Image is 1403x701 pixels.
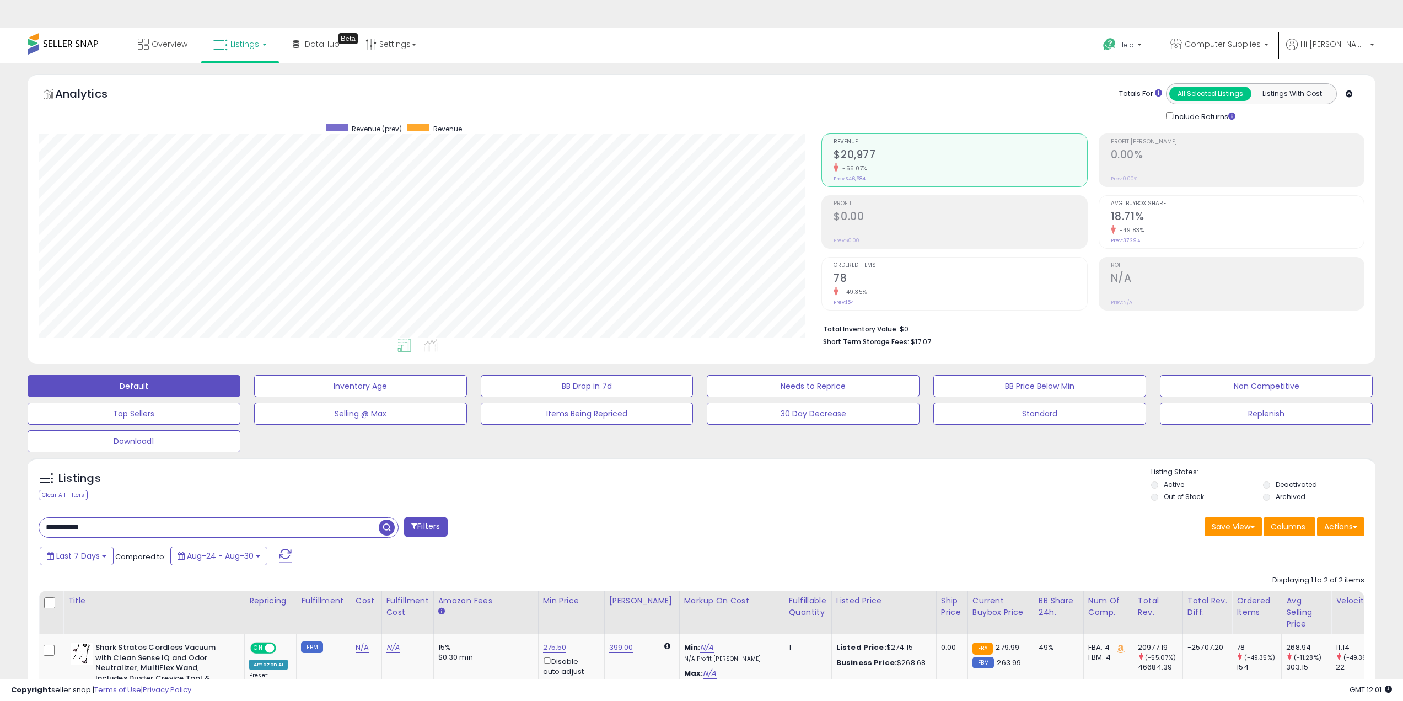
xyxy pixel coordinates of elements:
[1185,39,1261,50] span: Computer Supplies
[543,595,600,607] div: Min Price
[68,595,240,607] div: Title
[1244,653,1275,662] small: (-49.35%)
[249,660,288,670] div: Amazon AI
[684,595,780,607] div: Markup on Cost
[1251,87,1333,101] button: Listings With Cost
[933,403,1146,425] button: Standard
[1237,662,1281,672] div: 154
[170,547,267,565] button: Aug-24 - Aug-30
[115,552,166,562] span: Compared to:
[1111,263,1364,269] span: ROI
[1350,684,1392,695] span: 2025-09-8 12:01 GMT
[1116,226,1144,234] small: -49.83%
[481,375,694,397] button: BB Drop in 7d
[130,28,196,61] a: Overview
[1164,480,1184,489] label: Active
[838,164,867,173] small: -55.07%
[433,124,462,133] span: Revenue
[1111,139,1364,145] span: Profit [PERSON_NAME]
[609,595,675,607] div: [PERSON_NAME]
[1111,237,1140,244] small: Prev: 37.29%
[543,642,567,653] a: 275.50
[609,642,633,653] a: 399.00
[1039,643,1075,652] div: 49%
[972,657,994,668] small: FBM
[1286,643,1331,652] div: 268.94
[1300,39,1367,50] span: Hi [PERSON_NAME]
[1138,595,1178,618] div: Total Rev.
[352,124,402,133] span: Revenue (prev)
[40,547,114,565] button: Last 7 Days
[205,28,275,61] a: Listings
[94,684,141,695] a: Terms of Use
[1187,595,1227,618] div: Total Rev. Diff.
[834,299,854,306] small: Prev: 154
[28,430,240,452] button: Download1
[56,550,100,561] span: Last 7 Days
[11,684,51,695] strong: Copyright
[1111,175,1137,182] small: Prev: 0.00%
[1039,595,1079,618] div: BB Share 24h.
[1169,87,1251,101] button: All Selected Listings
[664,643,670,650] i: Calculated using Dynamic Max Price.
[386,595,429,618] div: Fulfillment Cost
[187,550,254,561] span: Aug-24 - Aug-30
[305,39,340,50] span: DataHub
[700,642,713,653] a: N/A
[1317,517,1364,536] button: Actions
[1237,643,1281,652] div: 78
[284,28,348,61] a: DataHub
[275,644,292,653] span: OFF
[823,322,1356,335] li: $0
[386,642,400,653] a: N/A
[1276,480,1317,489] label: Deactivated
[1294,653,1321,662] small: (-11.28%)
[1151,467,1375,478] p: Listing States:
[823,337,909,346] b: Short Term Storage Fees:
[1343,653,1375,662] small: (-49.36%)
[1145,653,1176,662] small: (-55.07%)
[838,288,867,296] small: -49.35%
[834,175,866,182] small: Prev: $46,684
[834,263,1087,269] span: Ordered Items
[1111,210,1364,225] h2: 18.71%
[1119,89,1162,99] div: Totals For
[356,642,369,653] a: N/A
[152,39,187,50] span: Overview
[1237,595,1277,618] div: Ordered Items
[789,595,827,618] div: Fulfillable Quantity
[249,595,292,607] div: Repricing
[301,641,322,653] small: FBM
[1264,517,1315,536] button: Columns
[1286,595,1326,630] div: Avg Selling Price
[834,210,1087,225] h2: $0.00
[836,595,932,607] div: Listed Price
[1205,517,1262,536] button: Save View
[1138,662,1182,672] div: 46684.39
[972,595,1029,618] div: Current Buybox Price
[834,201,1087,207] span: Profit
[1088,652,1125,662] div: FBM: 4
[911,336,931,347] span: $17.07
[438,643,530,652] div: 15%
[1119,40,1134,50] span: Help
[684,642,701,652] b: Min:
[1271,521,1305,532] span: Columns
[39,490,88,500] div: Clear All Filters
[438,595,534,607] div: Amazon Fees
[1164,492,1204,501] label: Out of Stock
[543,655,596,687] div: Disable auto adjust min
[1138,643,1182,652] div: 20977.19
[703,668,716,679] a: N/A
[933,375,1146,397] button: BB Price Below Min
[1336,595,1376,607] div: Velocity
[58,471,101,486] h5: Listings
[834,148,1087,163] h2: $20,977
[996,642,1019,652] span: 279.99
[684,655,776,663] p: N/A Profit [PERSON_NAME]
[789,643,823,652] div: 1
[1160,375,1373,397] button: Non Competitive
[707,375,920,397] button: Needs to Reprice
[834,139,1087,145] span: Revenue
[143,684,191,695] a: Privacy Policy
